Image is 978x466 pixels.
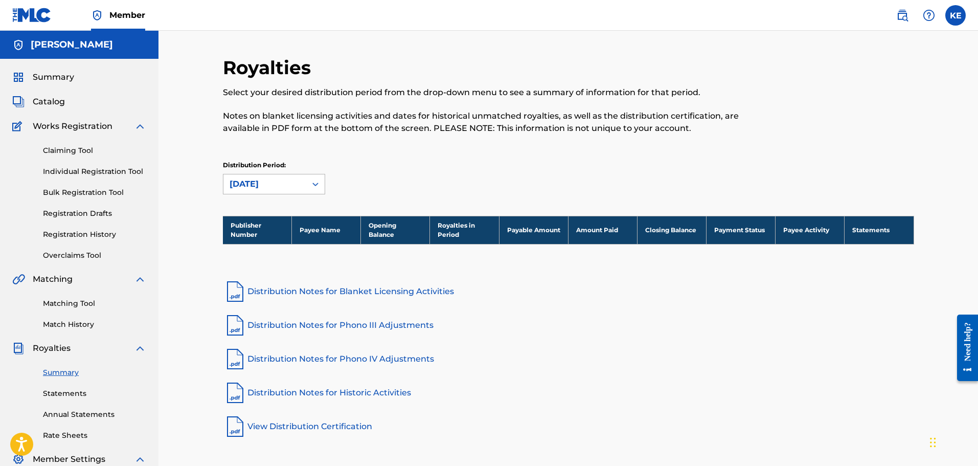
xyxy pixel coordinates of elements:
[919,5,939,26] div: Help
[945,5,966,26] div: User Menu
[223,381,247,405] img: pdf
[896,9,908,21] img: search
[43,430,146,441] a: Rate Sheets
[223,56,316,79] h2: Royalties
[223,161,325,170] p: Distribution Period:
[43,208,146,219] a: Registration Drafts
[949,306,978,389] iframe: Resource Center
[33,71,74,83] span: Summary
[223,313,247,338] img: pdf
[637,216,706,244] th: Closing Balance
[91,9,103,21] img: Top Rightsholder
[31,39,113,51] h5: Kameron Epps
[33,273,73,285] span: Matching
[361,216,430,244] th: Opening Balance
[134,273,146,285] img: expand
[223,279,914,304] a: Distribution Notes for Blanket Licensing Activities
[33,453,105,465] span: Member Settings
[43,298,146,309] a: Matching Tool
[223,414,914,439] a: View Distribution Certification
[43,319,146,330] a: Match History
[134,120,146,132] img: expand
[430,216,499,244] th: Royalties in Period
[927,417,978,466] iframe: Chat Widget
[223,313,914,338] a: Distribution Notes for Phono III Adjustments
[43,367,146,378] a: Summary
[33,120,112,132] span: Works Registration
[845,216,914,244] th: Statements
[12,273,25,285] img: Matching
[43,229,146,240] a: Registration History
[706,216,775,244] th: Payment Status
[776,216,845,244] th: Payee Activity
[43,166,146,177] a: Individual Registration Tool
[923,9,935,21] img: help
[43,145,146,156] a: Claiming Tool
[33,342,71,354] span: Royalties
[134,453,146,465] img: expand
[292,216,361,244] th: Payee Name
[33,96,65,108] span: Catalog
[223,414,247,439] img: pdf
[223,110,755,135] p: Notes on blanket licensing activities and dates for historical unmatched royalties, as well as th...
[12,120,26,132] img: Works Registration
[43,250,146,261] a: Overclaims Tool
[12,8,52,23] img: MLC Logo
[12,71,74,83] a: SummarySummary
[12,96,25,108] img: Catalog
[43,388,146,399] a: Statements
[223,347,247,371] img: pdf
[223,347,914,371] a: Distribution Notes for Phono IV Adjustments
[230,178,300,190] div: [DATE]
[109,9,145,21] span: Member
[12,39,25,51] img: Accounts
[12,71,25,83] img: Summary
[134,342,146,354] img: expand
[12,342,25,354] img: Royalties
[12,453,25,465] img: Member Settings
[223,381,914,405] a: Distribution Notes for Historic Activities
[223,216,292,244] th: Publisher Number
[499,216,568,244] th: Payable Amount
[43,187,146,198] a: Bulk Registration Tool
[223,86,755,99] p: Select your desired distribution period from the drop-down menu to see a summary of information f...
[892,5,913,26] a: Public Search
[568,216,637,244] th: Amount Paid
[12,96,65,108] a: CatalogCatalog
[930,427,936,458] div: Drag
[223,279,247,304] img: pdf
[43,409,146,420] a: Annual Statements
